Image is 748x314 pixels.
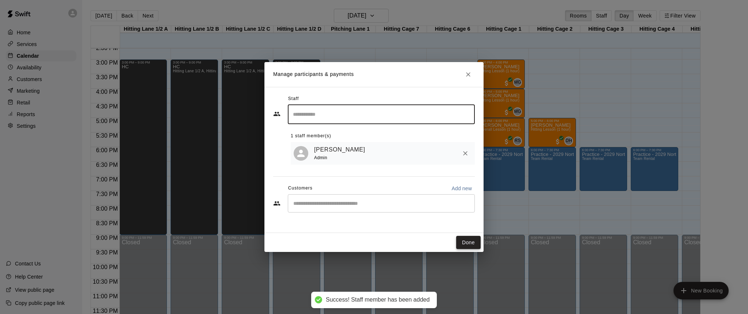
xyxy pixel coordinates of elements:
p: Add new [451,185,472,192]
button: Close [462,68,475,81]
span: Admin [314,155,327,160]
button: Done [456,236,481,249]
span: Customers [288,183,313,194]
div: Michael Gallagher [294,146,308,161]
svg: Customers [273,200,280,207]
span: Staff [288,93,299,105]
p: Manage participants & payments [273,70,354,78]
button: Add new [449,183,475,194]
div: Success! Staff member has been added [326,296,430,304]
button: Remove [459,147,472,160]
div: Start typing to search customers... [288,194,475,212]
span: 1 staff member(s) [291,130,331,142]
div: Search staff [288,105,475,124]
a: [PERSON_NAME] [314,145,365,154]
svg: Staff [273,110,280,118]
